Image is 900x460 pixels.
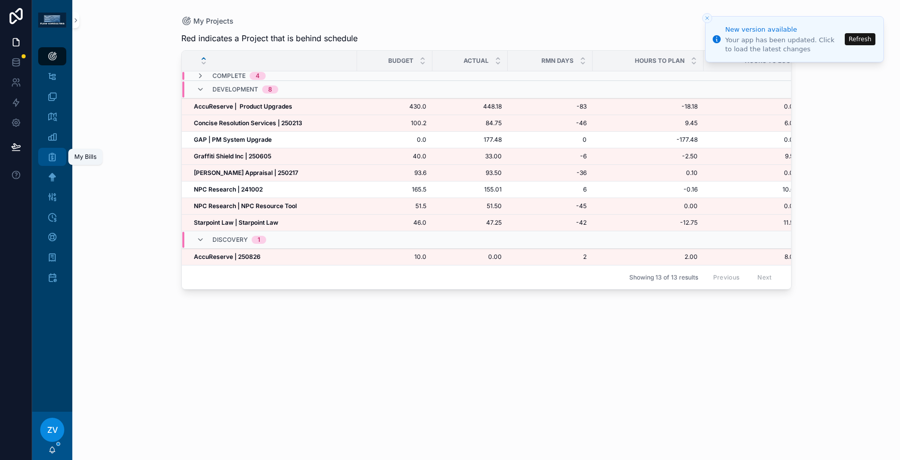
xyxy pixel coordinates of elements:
strong: NPC Research | 241002 [194,186,263,193]
div: 8 [268,85,272,94]
a: 0.10 [599,169,698,177]
strong: Starpoint Law | Starpoint Law [194,219,278,226]
a: 51.50 [438,202,502,210]
span: Actual [464,57,489,65]
span: 11.50 [704,219,798,227]
span: 9.45 [599,119,698,127]
a: NPC Research | NPC Resource Tool [194,202,351,210]
button: Close toast [702,13,712,23]
a: -46 [514,119,587,127]
strong: Graffiti Shield Inc | 250605 [194,152,271,160]
span: 93.50 [438,169,502,177]
span: Budget [388,57,413,65]
div: scrollable content [32,40,72,300]
span: Red indicates a Project that is behind schedule [181,32,358,44]
span: -12.75 [599,219,698,227]
a: 177.48 [438,136,502,144]
span: -2.50 [599,152,698,160]
span: 51.5 [363,202,426,210]
span: My Projects [193,16,234,26]
a: 47.25 [438,219,502,227]
a: 0.00 [704,103,798,111]
a: -18.18 [599,103,698,111]
a: 40.0 [363,152,426,160]
a: 8.00 [704,253,798,261]
a: -36 [514,169,587,177]
a: 448.18 [438,103,502,111]
a: -177.48 [599,136,698,144]
a: 84.75 [438,119,502,127]
a: AccuReserve | Product Upgrades [194,103,351,111]
a: Starpoint Law | Starpoint Law [194,219,351,227]
strong: [PERSON_NAME] Appraisal | 250217 [194,169,298,176]
a: GAP | PM System Upgrade [194,136,351,144]
a: -83 [514,103,587,111]
a: My Projects [181,16,234,26]
a: 10.0 [363,253,426,261]
span: -42 [514,219,587,227]
a: 9.50 [704,152,798,160]
span: -0.16 [599,186,698,194]
a: -6 [514,152,587,160]
a: [PERSON_NAME] Appraisal | 250217 [194,169,351,177]
span: Showing 13 of 13 results [629,273,698,282]
a: 0.0 [363,136,426,144]
a: 155.01 [438,186,502,194]
a: 6 [514,186,587,194]
span: 0.00 [599,202,698,210]
span: -45 [514,202,587,210]
div: 4 [256,72,260,80]
a: 6.00 [704,119,798,127]
a: 165.5 [363,186,426,194]
a: Graffiti Shield Inc | 250605 [194,152,351,160]
span: Development [212,85,258,94]
a: 0.00 [438,253,502,261]
a: 46.0 [363,219,426,227]
span: Hours to Plan [635,57,685,65]
img: App logo [38,13,66,28]
a: 0.00 [704,169,798,177]
span: ZV [47,424,58,436]
a: 93.6 [363,169,426,177]
span: 0.00 [704,136,798,144]
a: 2 [514,253,587,261]
a: 33.00 [438,152,502,160]
a: AccuReserve | 250826 [194,253,351,261]
div: 1 [258,236,260,244]
a: 430.0 [363,103,426,111]
span: Complete [212,72,246,80]
strong: Concise Resolution Services | 250213 [194,119,302,127]
a: 0 [514,136,587,144]
strong: AccuReserve | Product Upgrades [194,103,292,110]
a: 100.2 [363,119,426,127]
a: 2.00 [599,253,698,261]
